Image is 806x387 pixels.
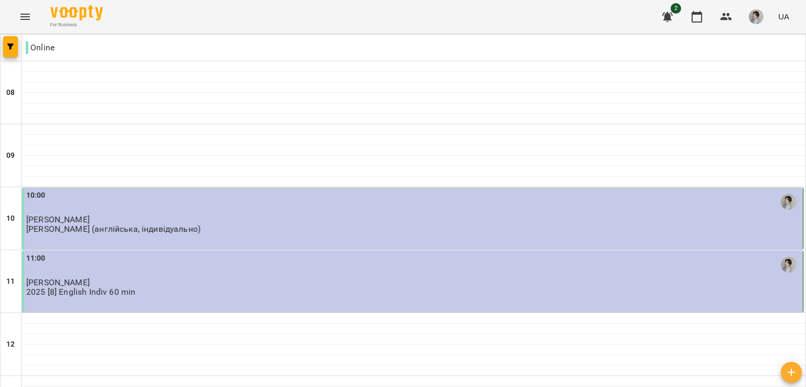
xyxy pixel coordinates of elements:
button: Menu [13,4,38,29]
img: Коваленко Тетяна (а) [781,257,797,273]
span: For Business [50,21,103,28]
label: 10:00 [26,190,46,201]
label: 11:00 [26,253,46,264]
span: [PERSON_NAME] [26,277,90,287]
span: 2 [671,3,681,14]
p: 2025 [8] English Indiv 60 min [26,287,135,296]
button: Створити урок [781,362,802,383]
button: UA [774,7,793,26]
img: Voopty Logo [50,5,103,20]
span: [PERSON_NAME] [26,214,90,224]
p: [PERSON_NAME] (англійська, індивідуально) [26,224,200,233]
h6: 09 [6,150,15,162]
img: 7bb04a996efd70e8edfe3a709af05c4b.jpg [749,9,763,24]
h6: 10 [6,213,15,224]
p: Online [26,41,55,54]
h6: 12 [6,339,15,350]
h6: 08 [6,87,15,99]
img: Коваленко Тетяна (а) [781,194,797,210]
h6: 11 [6,276,15,287]
span: UA [778,11,789,22]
